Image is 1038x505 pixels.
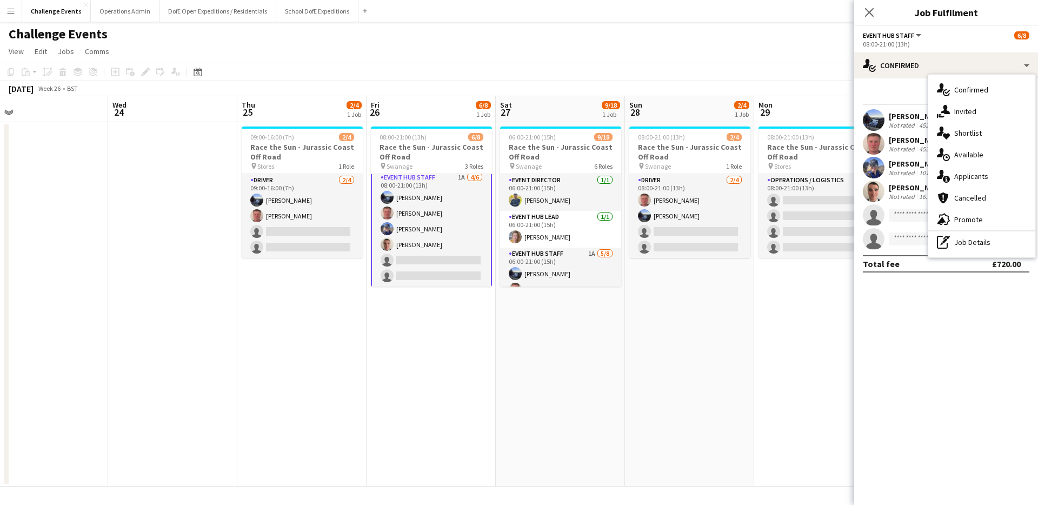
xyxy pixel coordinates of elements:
[594,162,613,170] span: 6 Roles
[889,121,917,129] div: Not rated
[594,133,613,141] span: 9/18
[774,162,791,170] span: Stores
[602,101,620,109] span: 9/18
[112,100,127,110] span: Wed
[339,133,354,141] span: 2/4
[371,100,380,110] span: Fri
[954,85,988,95] span: Confirmed
[500,211,621,248] app-card-role: Event Hub Lead1/106:00-21:00 (15h)[PERSON_NAME]
[371,127,492,287] app-job-card: 08:00-21:00 (13h)6/8Race the Sun - Jurassic Coast Off Road Swanage3 Roles[PERSON_NAME]Event Hub L...
[629,100,642,110] span: Sun
[954,107,976,116] span: Invited
[9,26,108,42] h1: Challenge Events
[465,162,483,170] span: 3 Roles
[67,84,78,92] div: BST
[629,127,750,258] app-job-card: 08:00-21:00 (13h)2/4Race the Sun - Jurassic Coast Off Road Swanage1 RoleDriver2/408:00-21:00 (13h...
[954,193,986,203] span: Cancelled
[240,106,255,118] span: 25
[889,145,917,153] div: Not rated
[111,106,127,118] span: 24
[54,44,78,58] a: Jobs
[85,46,109,56] span: Comms
[854,52,1038,78] div: Confirmed
[1014,31,1029,39] span: 6/8
[498,106,512,118] span: 27
[863,258,900,269] div: Total fee
[500,248,621,394] app-card-role: Event Hub Staff1A5/806:00-21:00 (15h)[PERSON_NAME][PERSON_NAME]
[889,183,946,192] div: [PERSON_NAME]
[889,159,946,169] div: [PERSON_NAME]
[645,162,671,170] span: Swanage
[727,133,742,141] span: 2/4
[242,100,255,110] span: Thu
[30,44,51,58] a: Edit
[917,169,944,177] div: 101.3km
[509,133,556,141] span: 06:00-21:00 (15h)
[954,171,988,181] span: Applicants
[476,110,490,118] div: 1 Job
[347,110,361,118] div: 1 Job
[629,174,750,258] app-card-role: Driver2/408:00-21:00 (13h)[PERSON_NAME][PERSON_NAME]
[889,192,917,201] div: Not rated
[954,128,982,138] span: Shortlist
[242,127,363,258] app-job-card: 09:00-16:00 (7h)2/4Race the Sun - Jurassic Coast Off Road Stores1 RoleDriver2/409:00-16:00 (7h)[P...
[58,46,74,56] span: Jobs
[638,133,685,141] span: 08:00-21:00 (13h)
[250,133,294,141] span: 09:00-16:00 (7h)
[347,101,362,109] span: 2/4
[242,142,363,162] h3: Race the Sun - Jurassic Coast Off Road
[159,1,276,22] button: DofE Open Expeditions / Residentials
[758,100,773,110] span: Mon
[371,142,492,162] h3: Race the Sun - Jurassic Coast Off Road
[369,106,380,118] span: 26
[257,162,274,170] span: Stores
[91,1,159,22] button: Operations Admin
[928,231,1035,253] div: Job Details
[917,121,944,129] div: 452.5km
[726,162,742,170] span: 1 Role
[863,31,923,39] button: Event Hub Staff
[758,174,880,258] app-card-role: Operations / Logistics0/408:00-21:00 (13h)
[380,133,427,141] span: 08:00-21:00 (13h)
[758,127,880,258] app-job-card: 08:00-21:00 (13h)0/4Race the Sun - Jurassic Coast Off Road Stores1 RoleOperations / Logistics0/40...
[9,83,34,94] div: [DATE]
[516,162,542,170] span: Swanage
[81,44,114,58] a: Comms
[889,111,946,121] div: [PERSON_NAME]
[387,162,412,170] span: Swanage
[242,174,363,258] app-card-role: Driver2/409:00-16:00 (7h)[PERSON_NAME][PERSON_NAME]
[500,127,621,287] app-job-card: 06:00-21:00 (15h)9/18Race the Sun - Jurassic Coast Off Road Swanage6 RolesEvent Director1/106:00-...
[22,1,91,22] button: Challenge Events
[854,5,1038,19] h3: Job Fulfilment
[4,44,28,58] a: View
[917,192,941,201] div: 16.8km
[992,258,1021,269] div: £720.00
[863,31,914,39] span: Event Hub Staff
[476,101,491,109] span: 6/8
[371,170,492,288] app-card-role: Event Hub Staff1A4/608:00-21:00 (13h)[PERSON_NAME][PERSON_NAME][PERSON_NAME][PERSON_NAME]
[628,106,642,118] span: 28
[500,100,512,110] span: Sat
[735,110,749,118] div: 1 Job
[468,133,483,141] span: 6/8
[863,40,1029,48] div: 08:00-21:00 (13h)
[500,142,621,162] h3: Race the Sun - Jurassic Coast Off Road
[629,142,750,162] h3: Race the Sun - Jurassic Coast Off Road
[734,101,749,109] span: 2/4
[954,150,983,160] span: Available
[917,145,944,153] div: 452.2km
[757,106,773,118] span: 29
[9,46,24,56] span: View
[889,169,917,177] div: Not rated
[602,110,620,118] div: 1 Job
[276,1,358,22] button: School DofE Expeditions
[35,46,47,56] span: Edit
[954,215,983,224] span: Promote
[36,84,63,92] span: Week 26
[500,174,621,211] app-card-role: Event Director1/106:00-21:00 (15h)[PERSON_NAME]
